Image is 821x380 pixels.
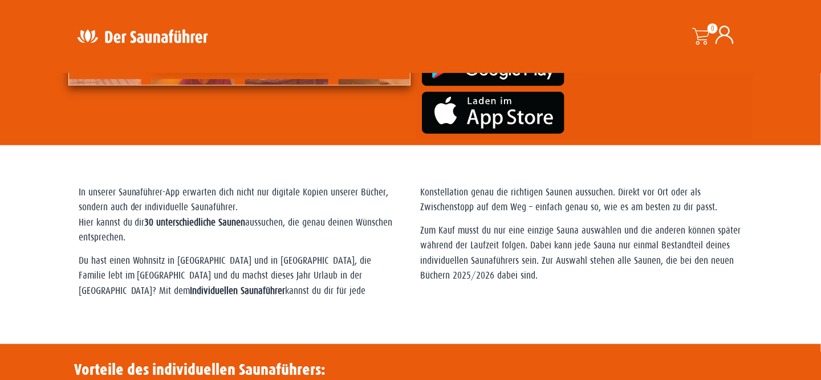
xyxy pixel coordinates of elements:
span: 0 [708,23,718,34]
p: Zum Kauf musst du nur eine einzige Sauna auswählen und die anderen können später während der Lauf... [421,223,743,284]
p: In unserer Saunaführer-App erwarten dich nicht nur digitale Kopien unserer Bücher, sondern auch d... [79,185,401,246]
strong: 30 unterschiedliche Saunen [145,217,246,228]
h3: Vorteile des individuellen Saunaführers: [74,360,326,379]
strong: Individuellen Saunaführer [190,285,286,296]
